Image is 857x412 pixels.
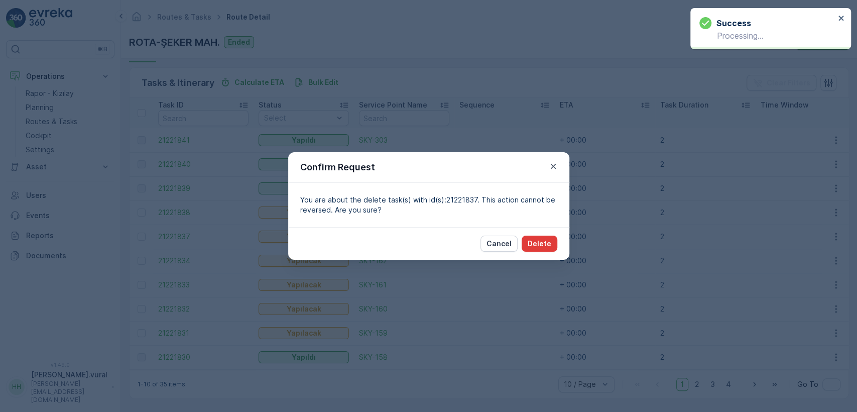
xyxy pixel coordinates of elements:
button: Cancel [480,236,518,252]
p: Cancel [486,239,512,249]
button: close [838,14,845,24]
h3: Success [716,17,751,29]
p: You are about the delete task(s) with id(s):21221837. This action cannot be reversed. Are you sure? [300,195,557,215]
p: Processing... [699,31,835,40]
button: Delete [522,236,557,252]
p: Confirm Request [300,160,375,174]
p: Delete [528,239,551,249]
